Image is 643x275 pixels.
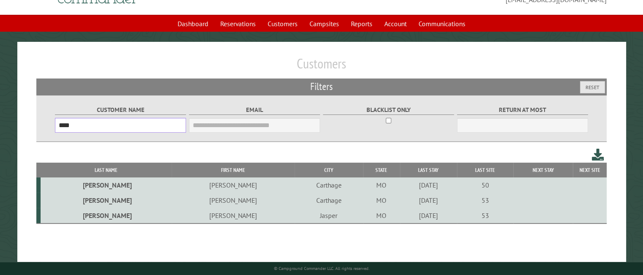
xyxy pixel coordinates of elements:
h2: Filters [36,79,607,95]
td: MO [363,177,400,193]
td: [PERSON_NAME] [41,208,172,223]
td: [PERSON_NAME] [172,193,295,208]
th: Next Stay [513,163,573,177]
a: Customers [263,16,303,32]
a: Campsites [304,16,344,32]
button: Reset [580,81,605,93]
a: Reservations [215,16,261,32]
th: State [363,163,400,177]
td: MO [363,193,400,208]
td: MO [363,208,400,223]
th: First Name [172,163,295,177]
td: [PERSON_NAME] [41,193,172,208]
td: [PERSON_NAME] [172,208,295,223]
div: [DATE] [401,181,456,189]
a: Communications [413,16,471,32]
h1: Customers [36,55,607,79]
label: Return at most [457,105,588,115]
td: 53 [457,193,513,208]
div: [DATE] [401,196,456,204]
a: Reports [346,16,378,32]
th: City [295,163,363,177]
th: Last Site [457,163,513,177]
div: [DATE] [401,211,456,220]
a: Dashboard [172,16,213,32]
th: Last Stay [400,163,457,177]
small: © Campground Commander LLC. All rights reserved. [274,266,369,271]
th: Next Site [573,163,607,177]
td: Jasper [295,208,363,223]
label: Email [189,105,320,115]
label: Blacklist only [323,105,454,115]
a: Download this customer list (.csv) [592,147,604,163]
a: Account [379,16,412,32]
td: Carthage [295,193,363,208]
label: Customer Name [55,105,186,115]
td: Carthage [295,177,363,193]
td: 53 [457,208,513,223]
td: [PERSON_NAME] [41,177,172,193]
th: Last Name [41,163,172,177]
td: 50 [457,177,513,193]
td: [PERSON_NAME] [172,177,295,193]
